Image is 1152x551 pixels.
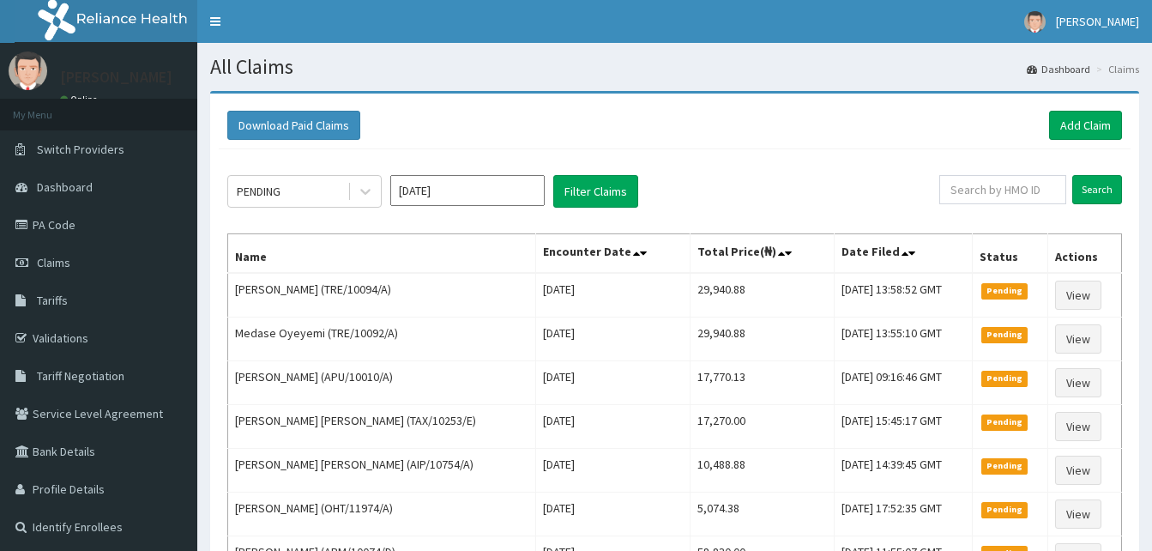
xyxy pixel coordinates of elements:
[37,179,93,195] span: Dashboard
[60,94,101,106] a: Online
[691,449,834,493] td: 10,488.88
[1027,62,1090,76] a: Dashboard
[1055,500,1101,529] a: View
[37,255,70,270] span: Claims
[1072,175,1122,204] input: Search
[228,361,536,405] td: [PERSON_NAME] (APU/10010/A)
[228,273,536,318] td: [PERSON_NAME] (TRE/10094/A)
[981,502,1028,518] span: Pending
[834,273,972,318] td: [DATE] 13:58:52 GMT
[691,273,834,318] td: 29,940.88
[939,175,1066,204] input: Search by HMO ID
[834,361,972,405] td: [DATE] 09:16:46 GMT
[691,234,834,274] th: Total Price(₦)
[228,405,536,449] td: [PERSON_NAME] [PERSON_NAME] (TAX/10253/E)
[1049,111,1122,140] a: Add Claim
[1055,456,1101,485] a: View
[834,234,972,274] th: Date Filed
[981,371,1028,386] span: Pending
[553,175,638,208] button: Filter Claims
[535,405,691,449] td: [DATE]
[210,56,1139,78] h1: All Claims
[691,405,834,449] td: 17,270.00
[1092,62,1139,76] li: Claims
[37,293,68,308] span: Tariffs
[834,318,972,361] td: [DATE] 13:55:10 GMT
[390,175,545,206] input: Select Month and Year
[9,51,47,90] img: User Image
[1024,11,1046,33] img: User Image
[237,183,280,200] div: PENDING
[1055,281,1101,310] a: View
[1048,234,1122,274] th: Actions
[535,449,691,493] td: [DATE]
[972,234,1048,274] th: Status
[60,70,172,85] p: [PERSON_NAME]
[691,493,834,536] td: 5,074.38
[228,234,536,274] th: Name
[981,458,1028,474] span: Pending
[228,318,536,361] td: Medase Oyeyemi (TRE/10092/A)
[691,361,834,405] td: 17,770.13
[37,142,124,157] span: Switch Providers
[535,361,691,405] td: [DATE]
[834,405,972,449] td: [DATE] 15:45:17 GMT
[535,234,691,274] th: Encounter Date
[37,368,124,384] span: Tariff Negotiation
[228,449,536,493] td: [PERSON_NAME] [PERSON_NAME] (AIP/10754/A)
[981,283,1028,299] span: Pending
[227,111,360,140] button: Download Paid Claims
[981,415,1028,430] span: Pending
[1055,412,1101,441] a: View
[535,273,691,318] td: [DATE]
[981,327,1028,342] span: Pending
[228,493,536,536] td: [PERSON_NAME] (OHT/11974/A)
[834,449,972,493] td: [DATE] 14:39:45 GMT
[834,493,972,536] td: [DATE] 17:52:35 GMT
[1055,324,1101,354] a: View
[691,318,834,361] td: 29,940.88
[1056,14,1139,29] span: [PERSON_NAME]
[1055,368,1101,397] a: View
[535,493,691,536] td: [DATE]
[535,318,691,361] td: [DATE]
